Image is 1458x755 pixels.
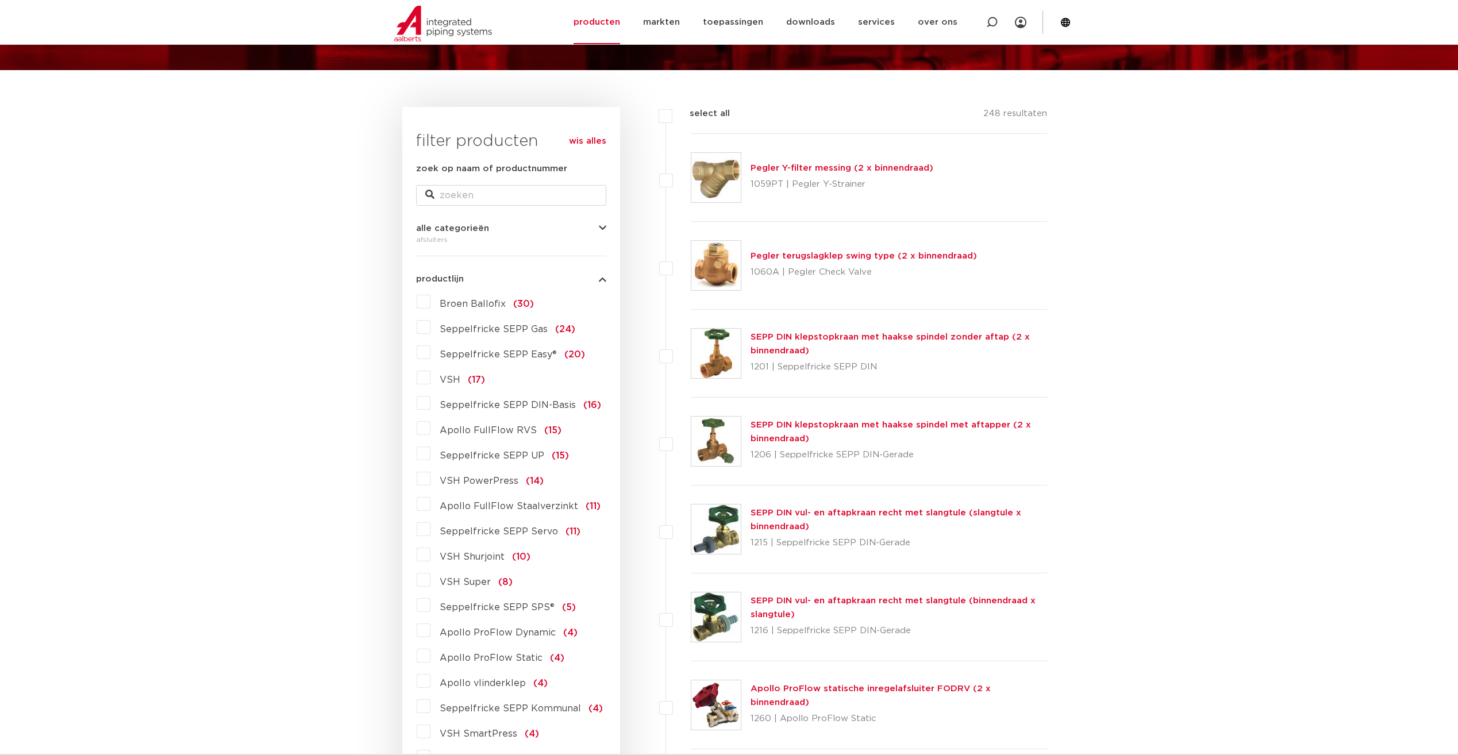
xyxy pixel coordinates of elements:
span: (20) [564,350,585,359]
span: Apollo FullFlow Staalverzinkt [440,502,578,511]
label: zoek op naam of productnummer [416,162,567,176]
p: 1060A | Pegler Check Valve [751,263,977,282]
a: SEPP DIN klepstopkraan met haakse spindel met aftapper (2 x binnendraad) [751,421,1031,443]
span: (16) [583,400,601,410]
span: VSH [440,375,460,384]
span: (14) [526,476,544,486]
a: SEPP DIN klepstopkraan met haakse spindel zonder aftap (2 x binnendraad) [751,333,1030,355]
button: alle categorieën [416,224,606,233]
img: Thumbnail for Pegler Y-filter messing (2 x binnendraad) [691,153,741,202]
span: (10) [512,552,530,561]
label: select all [672,107,730,121]
input: zoeken [416,185,606,206]
p: 1260 | Apollo ProFlow Static [751,710,1048,728]
p: 248 resultaten [983,107,1047,125]
img: Thumbnail for SEPP DIN klepstopkraan met haakse spindel zonder aftap (2 x binnendraad) [691,329,741,378]
span: VSH Shurjoint [440,552,505,561]
span: Seppelfricke SEPP Kommunal [440,704,581,713]
p: 1201 | Seppelfricke SEPP DIN [751,358,1048,376]
a: SEPP DIN vul- en aftapkraan recht met slangtule (binnendraad x slangtule) [751,596,1036,619]
span: (4) [550,653,564,662]
span: (24) [555,325,575,334]
img: Thumbnail for Apollo ProFlow statische inregelafsluiter FODRV (2 x binnendraad) [691,680,741,730]
img: Thumbnail for SEPP DIN vul- en aftapkraan recht met slangtule (binnendraad x slangtule) [691,592,741,642]
img: Thumbnail for SEPP DIN vul- en aftapkraan recht met slangtule (slangtule x binnendraad) [691,504,741,554]
span: VSH Super [440,577,491,587]
p: 1216 | Seppelfricke SEPP DIN-Gerade [751,622,1048,640]
span: Broen Ballofix [440,299,506,309]
span: Seppelfricke SEPP Servo [440,527,558,536]
img: Thumbnail for SEPP DIN klepstopkraan met haakse spindel met aftapper (2 x binnendraad) [691,417,741,466]
span: Seppelfricke SEPP SPS® [440,603,555,612]
span: alle categorieën [416,224,489,233]
a: Pegler terugslagklep swing type (2 x binnendraad) [751,252,977,260]
p: 1206 | Seppelfricke SEPP DIN-Gerade [751,446,1048,464]
span: (4) [588,704,603,713]
h3: filter producten [416,130,606,153]
span: (17) [468,375,485,384]
span: (11) [586,502,601,511]
span: (15) [552,451,569,460]
span: (30) [513,299,534,309]
span: Seppelfricke SEPP Gas [440,325,548,334]
span: (4) [533,679,548,688]
span: Apollo vlinderklep [440,679,526,688]
span: (8) [498,577,513,587]
span: (15) [544,426,561,435]
span: Seppelfricke SEPP Easy® [440,350,557,359]
img: Thumbnail for Pegler terugslagklep swing type (2 x binnendraad) [691,241,741,290]
span: (5) [562,603,576,612]
a: SEPP DIN vul- en aftapkraan recht met slangtule (slangtule x binnendraad) [751,509,1021,531]
span: VSH PowerPress [440,476,518,486]
button: productlijn [416,275,606,283]
span: (4) [525,729,539,738]
span: Seppelfricke SEPP UP [440,451,544,460]
span: (11) [565,527,580,536]
span: VSH SmartPress [440,729,517,738]
span: productlijn [416,275,464,283]
span: Seppelfricke SEPP DIN-Basis [440,400,576,410]
p: 1215 | Seppelfricke SEPP DIN-Gerade [751,534,1048,552]
a: Pegler Y-filter messing (2 x binnendraad) [751,164,933,172]
div: afsluiters [416,233,606,246]
p: 1059PT | Pegler Y-Strainer [751,175,933,194]
span: Apollo FullFlow RVS [440,426,537,435]
span: Apollo ProFlow Dynamic [440,628,556,637]
span: Apollo ProFlow Static [440,653,543,662]
a: wis alles [569,134,606,148]
span: (4) [563,628,578,637]
a: Apollo ProFlow statische inregelafsluiter FODRV (2 x binnendraad) [751,684,991,707]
